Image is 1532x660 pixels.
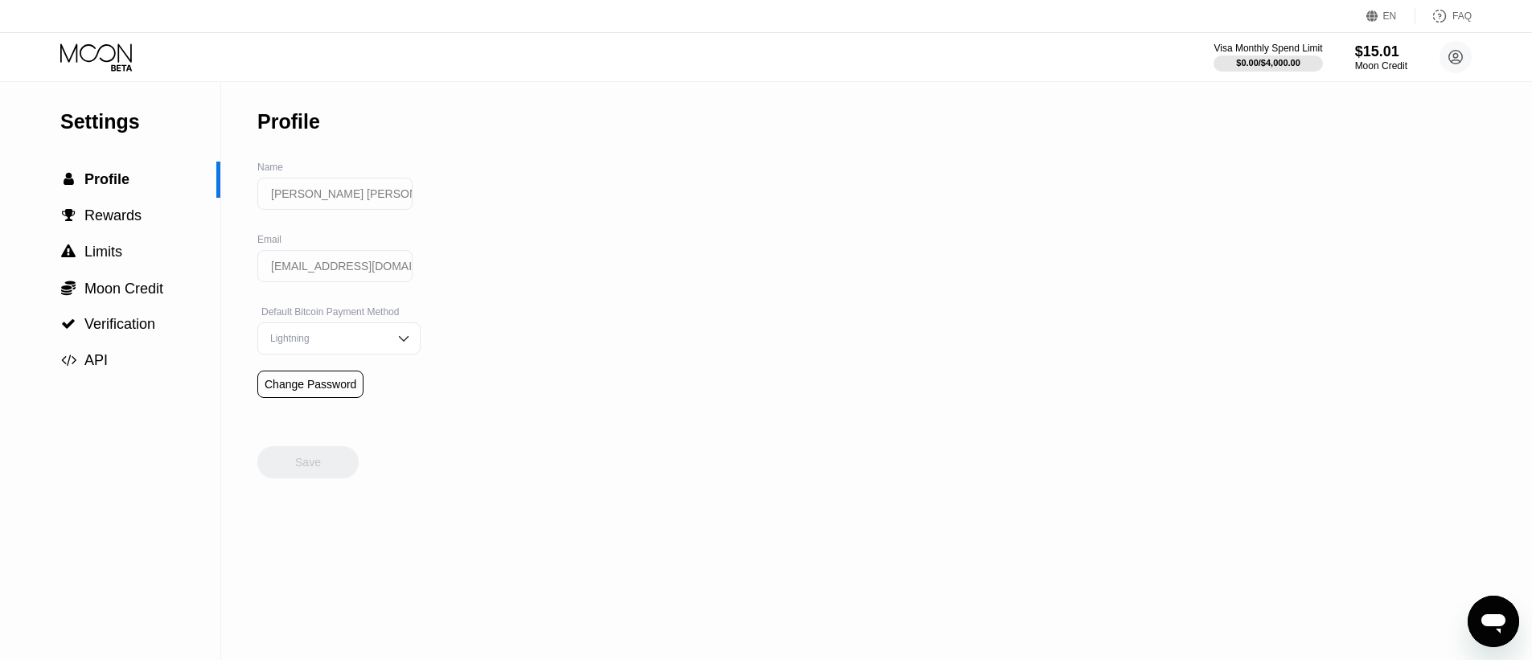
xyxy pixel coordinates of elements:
[62,208,76,223] span: 
[60,353,76,367] div: 
[1452,10,1472,22] div: FAQ
[1468,596,1519,647] iframe: Button to launch messaging window, conversation in progress
[1214,43,1322,54] div: Visa Monthly Spend Limit
[61,317,76,331] span: 
[60,317,76,331] div: 
[265,378,356,391] div: Change Password
[61,244,76,259] span: 
[257,110,320,133] div: Profile
[64,172,74,187] span: 
[84,352,108,368] span: API
[257,306,421,318] div: Default Bitcoin Payment Method
[60,280,76,296] div: 
[1415,8,1472,24] div: FAQ
[60,110,220,133] div: Settings
[60,208,76,223] div: 
[1355,43,1407,60] div: $15.01
[1236,58,1300,68] div: $0.00 / $4,000.00
[84,207,142,223] span: Rewards
[84,281,163,297] span: Moon Credit
[257,234,421,245] div: Email
[61,280,76,296] span: 
[1214,43,1322,72] div: Visa Monthly Spend Limit$0.00/$4,000.00
[84,244,122,260] span: Limits
[60,244,76,259] div: 
[257,371,363,398] div: Change Password
[1355,60,1407,72] div: Moon Credit
[84,171,129,187] span: Profile
[266,333,388,344] div: Lightning
[1366,8,1415,24] div: EN
[84,316,155,332] span: Verification
[257,162,421,173] div: Name
[1355,43,1407,72] div: $15.01Moon Credit
[60,172,76,187] div: 
[61,353,76,367] span: 
[1383,10,1397,22] div: EN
